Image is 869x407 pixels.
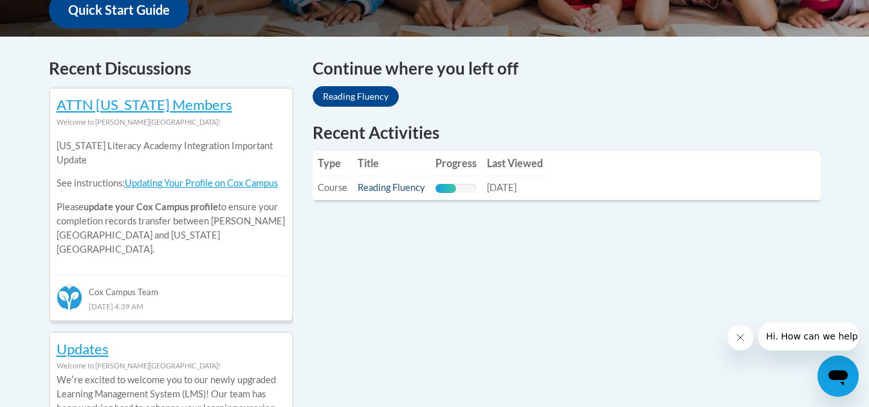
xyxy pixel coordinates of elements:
span: Hi. How can we help? [8,9,104,19]
p: [US_STATE] Literacy Academy Integration Important Update [57,139,286,167]
iframe: Close message [727,325,753,350]
span: Course [318,182,347,193]
p: See instructions: [57,176,286,190]
b: update your Cox Campus profile [84,201,218,212]
a: Reading Fluency [313,86,399,107]
a: Updating Your Profile on Cox Campus [125,177,278,188]
h4: Continue where you left off [313,56,821,81]
div: Welcome to [PERSON_NAME][GEOGRAPHIC_DATA]! [57,359,286,373]
div: Please to ensure your completion records transfer between [PERSON_NAME][GEOGRAPHIC_DATA] and [US_... [57,129,286,266]
th: Title [352,150,430,176]
div: Progress, % [435,184,456,193]
iframe: Message from company [758,322,859,350]
div: [DATE] 4:39 AM [57,299,286,313]
h1: Recent Activities [313,121,821,144]
a: Updates [57,340,109,357]
th: Type [313,150,352,176]
h4: Recent Discussions [49,56,293,81]
iframe: Button to launch messaging window [818,356,859,397]
div: Cox Campus Team [57,275,286,298]
a: ATTN [US_STATE] Members [57,96,232,113]
span: [DATE] [487,182,517,193]
div: Welcome to [PERSON_NAME][GEOGRAPHIC_DATA]! [57,115,286,129]
th: Progress [430,150,482,176]
img: Cox Campus Team [57,285,82,311]
a: Reading Fluency [358,182,425,193]
th: Last Viewed [482,150,548,176]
